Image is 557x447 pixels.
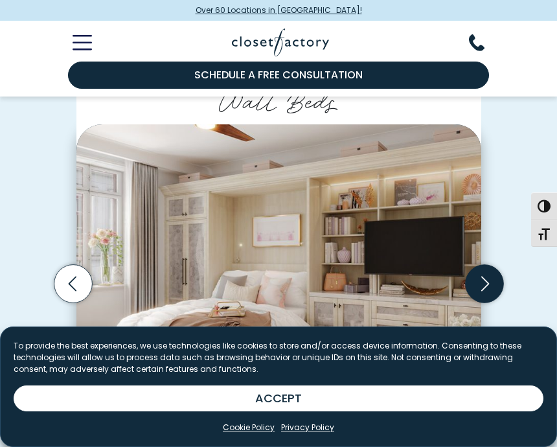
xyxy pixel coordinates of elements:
a: Schedule a Free Consultation [68,62,489,89]
button: Phone Number [469,34,500,51]
button: Toggle Mobile Menu [57,35,92,51]
img: Elegant cream-toned wall bed with TV display, decorative shelving, and frosted glass cabinet doors [76,124,481,398]
a: Privacy Policy [281,422,334,433]
img: Closet Factory Logo [232,29,329,56]
span: Wall Beds [219,80,338,117]
button: Toggle High Contrast [531,192,557,220]
p: To provide the best experiences, we use technologies like cookies to store and/or access device i... [14,340,543,375]
button: Toggle Font size [531,220,557,247]
button: ACCEPT [14,385,543,411]
button: Previous slide [50,260,97,307]
a: Cookie Policy [223,422,275,433]
span: Over 60 Locations in [GEOGRAPHIC_DATA]! [196,5,362,16]
button: Next slide [461,260,508,307]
